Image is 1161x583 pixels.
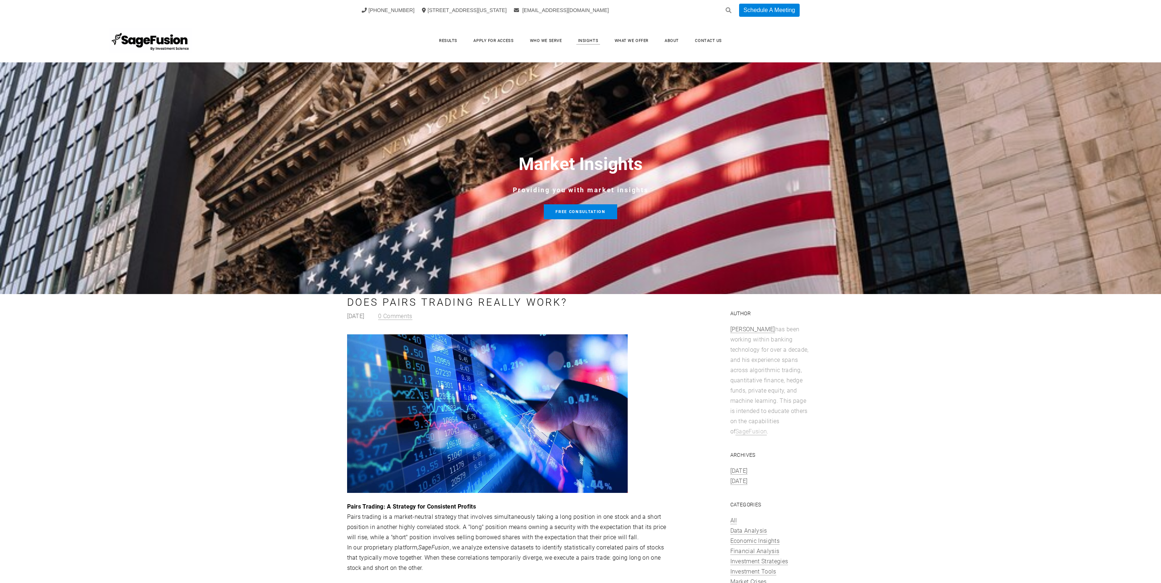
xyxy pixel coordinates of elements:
[730,537,780,545] a: Economic Insights
[657,35,686,46] a: About
[347,296,568,308] a: Does Pairs Trading Really Work?
[730,467,748,475] a: [DATE]
[739,4,799,17] a: Schedule A Meeting
[513,186,649,194] span: Providing you with market insights
[730,478,748,485] a: [DATE]
[378,313,412,320] a: 0 Comments
[607,35,656,46] a: What We Offer
[730,568,776,575] a: Investment Tools
[730,527,767,534] a: Data Analysis
[730,326,775,333] a: [PERSON_NAME]
[735,428,767,435] a: SageFusion
[730,448,811,462] h2: Archives
[422,7,507,13] a: [STREET_ADDRESS][US_STATE]
[418,544,449,551] em: SageFusion
[730,517,737,524] a: All
[109,28,192,53] img: SageFusion | Intelligent Investment Management
[555,209,605,214] span: free consultation
[466,35,521,46] a: Apply for Access
[730,326,809,435] span: has been working within banking technology for over a decade, and his experience spans across alg...
[432,35,465,46] a: Results
[514,7,609,13] a: [EMAIL_ADDRESS][DOMAIN_NAME]
[571,35,606,46] a: Insights
[347,333,628,493] img: Picture
[688,35,729,46] a: Contact Us
[519,154,643,174] font: Market Insights
[730,497,811,512] h2: Categories
[730,558,788,565] a: Investment Strategies
[523,35,569,46] a: Who We Serve
[362,7,415,13] a: [PHONE_NUMBER]
[730,306,811,321] h2: Author
[730,548,780,555] a: Financial Analysis
[544,204,617,219] a: free consultation
[347,503,476,510] strong: Pairs Trading: A Strategy for Consistent Profits
[347,313,365,321] span: [DATE]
